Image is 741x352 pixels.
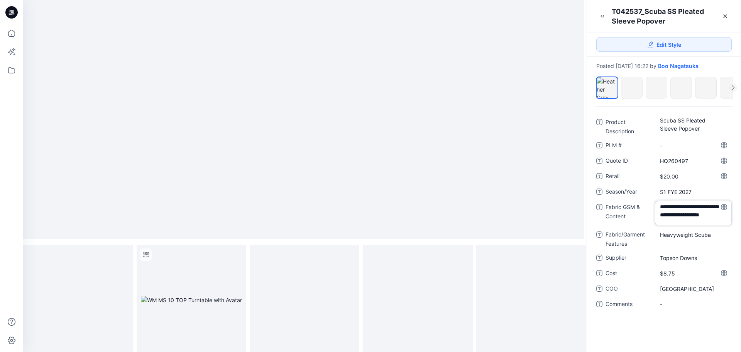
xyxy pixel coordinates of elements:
a: Boo Nagatsuka [658,63,699,69]
button: Minimize [596,10,609,22]
span: Quote ID [606,156,652,167]
span: Fabric/Garment Features [606,230,652,248]
div: Black Soot [621,77,643,99]
div: Heather Grey [596,77,618,99]
div: T042537_Scuba SS Pleated Sleeve Popover [612,7,718,26]
span: Vietnam [660,285,727,293]
a: Close Style Presentation [719,10,731,22]
span: Scuba SS Pleated Sleeve Popover [660,116,727,133]
span: - [660,141,727,150]
span: $20.00 [660,172,727,180]
div: Cotton Rose [670,77,692,99]
span: Fabric GSM & Content [606,202,652,225]
span: Retail [606,172,652,182]
span: $8.75 [660,269,727,277]
span: Topson Downs [660,254,727,262]
span: S1 FYE 2027 [660,188,727,196]
a: Edit Style [596,37,732,52]
span: PLM # [606,141,652,151]
span: HQ260497 [660,157,727,165]
div: Posted [DATE] 16:22 by [596,63,732,69]
span: Product Description [606,117,652,136]
span: Comments [606,299,652,310]
span: Edit Style [656,41,681,49]
div: Magenta Berry [646,77,667,99]
img: WM MS 10 TOP Turntable with Avatar [141,296,242,304]
span: Heavyweight Scuba [660,231,727,239]
span: Season/Year [606,187,652,198]
span: COO [606,284,652,295]
div: Winter White [695,77,717,99]
span: Cost [606,269,652,279]
span: - [660,300,727,308]
span: Supplier [606,253,652,264]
